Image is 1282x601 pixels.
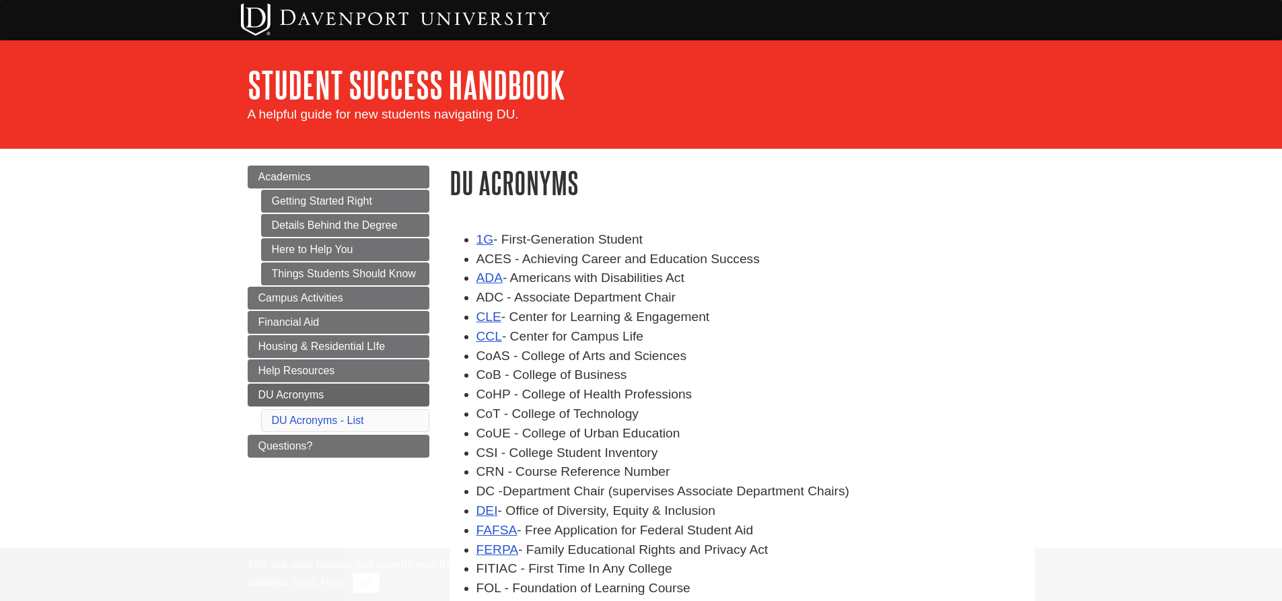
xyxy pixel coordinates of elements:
a: FAFSA [476,523,518,537]
a: Questions? [248,435,429,458]
li: - Center for Campus Life [476,327,1035,347]
div: This site uses cookies and records your IP address for usage statistics. Additionally, we use Goo... [248,557,1035,593]
span: DU Acronyms [258,389,324,400]
li: DC -Department Chair (supervises Associate Department Chairs) [476,482,1035,501]
a: DU Acronyms - List [272,415,364,426]
a: Here to Help You [261,238,429,261]
li: CoT - College of Technology [476,404,1035,424]
span: Questions? [258,440,313,452]
a: Academics [248,166,429,188]
li: - Center for Learning & Engagement [476,308,1035,327]
a: Details Behind the Degree [261,214,429,237]
a: Things Students Should Know [261,262,429,285]
li: CoAS - College of Arts and Sciences [476,347,1035,366]
a: CCL [476,329,502,343]
a: Help Resources [248,359,429,382]
li: ADC - Associate Department Chair [476,288,1035,308]
li: ACES - Achieving Career and Education Success [476,250,1035,269]
a: Housing & Residential LIfe [248,335,429,358]
li: - Americans with Disabilities Act [476,269,1035,288]
li: FITIAC - First Time In Any College [476,559,1035,579]
span: Campus Activities [258,292,343,304]
li: FOL - Foundation of Learning Course [476,579,1035,598]
a: Student Success Handbook [248,64,565,106]
button: Close [353,573,379,593]
li: - Free Application for Federal Student Aid [476,521,1035,540]
li: CoUE - College of Urban Education [476,424,1035,444]
span: Housing & Residential LIfe [258,341,386,352]
span: Academics [258,171,311,182]
li: - Office of Diversity, Equity & Inclusion [476,501,1035,521]
span: Financial Aid [258,316,320,328]
li: - First-Generation Student [476,230,1035,250]
li: CRN - Course Reference Number [476,462,1035,482]
span: A helpful guide for new students navigating DU. [248,107,519,121]
a: CLE [476,310,501,324]
a: FERPA [476,542,519,557]
div: Guide Page Menu [248,166,429,458]
a: DU Acronyms [248,384,429,406]
a: DEI [476,503,498,518]
a: ADA [476,271,503,285]
img: Davenport University [241,3,550,36]
li: CSI - College Student Inventory [476,444,1035,463]
li: CoHP - College of Health Professions [476,385,1035,404]
span: Help Resources [258,365,335,376]
li: CoB - College of Business [476,365,1035,385]
h1: DU Acronyms [450,166,1035,200]
a: Getting Started Right [261,190,429,213]
li: - Family Educational Rights and Privacy Act [476,540,1035,560]
a: Campus Activities [248,287,429,310]
a: Read More [291,576,345,588]
a: 1G [476,232,494,246]
a: Financial Aid [248,311,429,334]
